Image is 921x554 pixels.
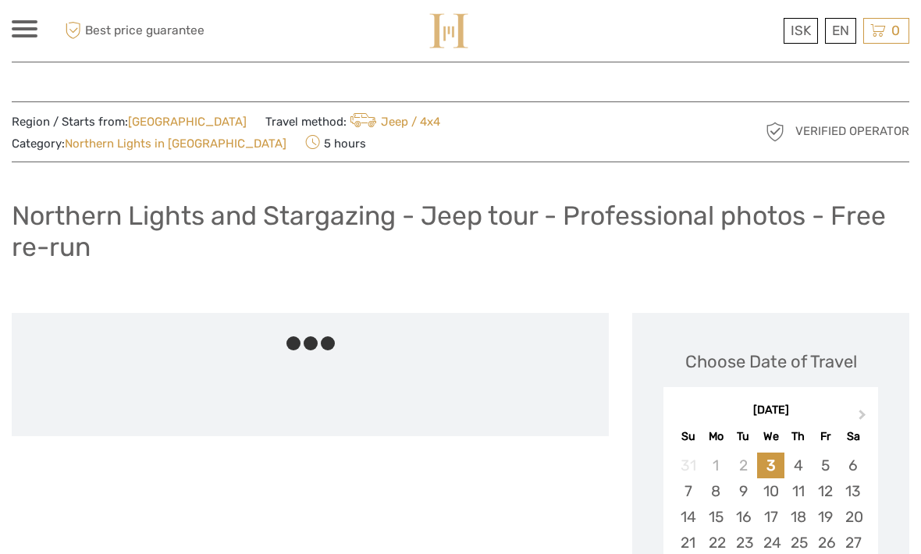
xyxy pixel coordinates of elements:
button: Next Month [852,407,877,431]
img: verified_operator_grey_128.png [763,119,788,144]
a: Northern Lights in [GEOGRAPHIC_DATA] [65,137,286,151]
div: Choose Saturday, September 13th, 2025 [839,478,866,504]
div: Not available Monday, September 1st, 2025 [702,453,730,478]
div: Fr [812,426,839,447]
div: Choose Thursday, September 18th, 2025 [784,504,812,530]
div: Th [784,426,812,447]
span: Travel method: [265,110,440,132]
div: Su [674,426,702,447]
a: [GEOGRAPHIC_DATA] [128,115,247,129]
div: Choose Wednesday, September 10th, 2025 [757,478,784,504]
div: EN [825,18,856,44]
span: Best price guarantee [61,18,236,44]
div: Choose Monday, September 15th, 2025 [702,504,730,530]
div: Choose Friday, September 19th, 2025 [812,504,839,530]
div: [DATE] [663,403,878,419]
div: Choose Saturday, September 6th, 2025 [839,453,866,478]
div: Choose Thursday, September 4th, 2025 [784,453,812,478]
div: Mo [702,426,730,447]
div: Choose Sunday, September 7th, 2025 [674,478,702,504]
span: ISK [791,23,811,38]
span: 0 [889,23,902,38]
div: Sa [839,426,866,447]
div: Choose Monday, September 8th, 2025 [702,478,730,504]
div: Not available Sunday, August 31st, 2025 [674,453,702,478]
div: Tu [730,426,757,447]
span: Verified Operator [795,123,909,140]
div: Choose Wednesday, September 3rd, 2025 [757,453,784,478]
div: Choose Tuesday, September 9th, 2025 [730,478,757,504]
img: 975-fd72f77c-0a60-4403-8c23-69ec0ff557a4_logo_small.jpg [428,12,470,50]
div: Choose Tuesday, September 16th, 2025 [730,504,757,530]
div: We [757,426,784,447]
div: Choose Friday, September 5th, 2025 [812,453,839,478]
div: Choose Friday, September 12th, 2025 [812,478,839,504]
div: Choose Saturday, September 20th, 2025 [839,504,866,530]
div: Choose Sunday, September 14th, 2025 [674,504,702,530]
span: Region / Starts from: [12,114,247,130]
span: 5 hours [305,132,366,154]
div: Choose Wednesday, September 17th, 2025 [757,504,784,530]
span: Category: [12,136,286,152]
div: Choose Thursday, September 11th, 2025 [784,478,812,504]
div: Choose Date of Travel [685,350,857,374]
div: Not available Tuesday, September 2nd, 2025 [730,453,757,478]
h1: Northern Lights and Stargazing - Jeep tour - Professional photos - Free re-run [12,200,909,263]
a: Jeep / 4x4 [347,115,440,129]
